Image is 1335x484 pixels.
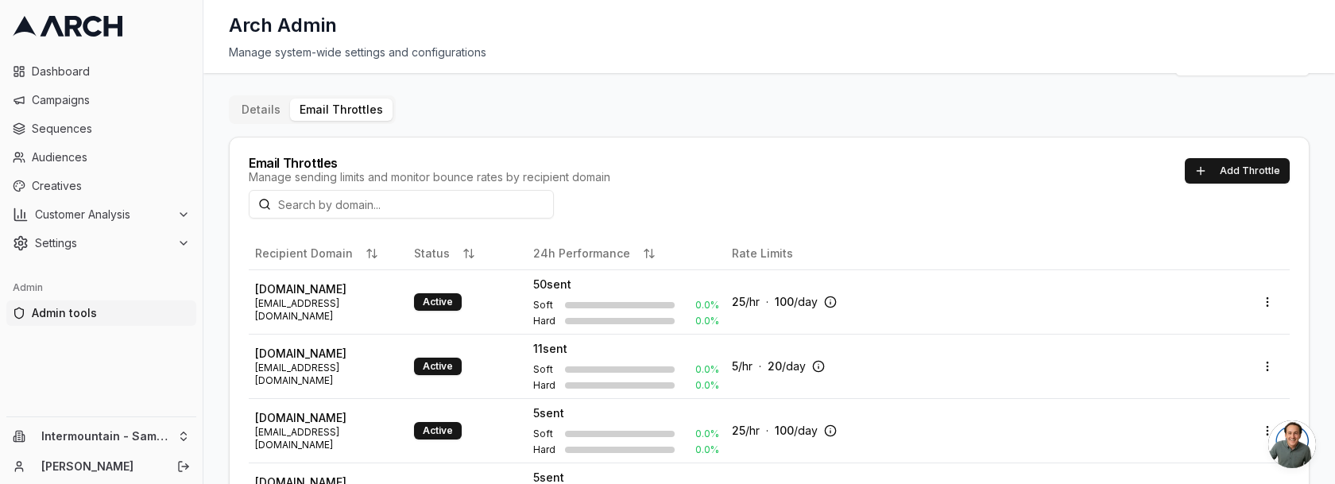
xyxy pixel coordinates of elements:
[6,230,196,256] button: Settings
[249,190,554,219] input: Search by domain...
[249,157,610,169] div: Email Throttles
[255,246,378,261] button: Recipient Domain
[533,315,559,327] span: Hard
[533,428,559,440] span: Soft
[41,459,160,474] a: [PERSON_NAME]
[681,443,719,456] span: 0.0 %
[249,169,610,185] div: Manage sending limits and monitor bounce rates by recipient domain
[681,428,719,440] span: 0.0 %
[775,295,794,308] span: 100
[732,359,738,373] span: 5
[32,92,190,108] span: Campaigns
[6,300,196,326] a: Admin tools
[255,426,401,451] span: [EMAIL_ADDRESS][DOMAIN_NAME]
[255,297,401,323] span: [EMAIL_ADDRESS][DOMAIN_NAME]
[6,202,196,227] button: Customer Analysis
[35,235,171,251] span: Settings
[794,424,818,437] span: /day
[32,121,190,137] span: Sequences
[6,173,196,199] a: Creatives
[681,379,719,392] span: 0.0 %
[6,59,196,84] a: Dashboard
[6,87,196,113] a: Campaigns
[1268,420,1316,468] div: Open chat
[533,379,559,392] span: Hard
[6,145,196,170] a: Audiences
[35,207,171,223] span: Customer Analysis
[414,422,462,439] div: Active
[782,359,806,373] span: /day
[255,410,401,426] span: [DOMAIN_NAME]
[290,99,393,121] button: Email Throttles
[32,178,190,194] span: Creatives
[681,299,719,312] span: 0.0 %
[172,455,195,478] button: Log out
[32,149,190,165] span: Audiences
[745,295,760,308] span: /hr
[768,359,782,373] span: 20
[533,277,571,292] span: 50 sent
[766,424,768,437] span: ·
[414,358,462,375] div: Active
[6,424,196,449] button: Intermountain - Same Day
[414,246,475,261] button: Status
[533,341,567,357] span: 11 sent
[681,315,719,327] span: 0.0 %
[6,116,196,141] a: Sequences
[229,13,337,38] h1: Arch Admin
[1185,158,1290,184] button: Add Throttle
[32,64,190,79] span: Dashboard
[759,359,761,373] span: ·
[533,443,559,456] span: Hard
[255,362,401,387] span: [EMAIL_ADDRESS][DOMAIN_NAME]
[533,363,559,376] span: Soft
[775,424,794,437] span: 100
[32,305,190,321] span: Admin tools
[738,359,753,373] span: /hr
[732,295,745,308] span: 25
[533,405,564,421] span: 5 sent
[533,246,656,261] button: 24h Performance
[41,429,171,443] span: Intermountain - Same Day
[255,346,401,362] span: [DOMAIN_NAME]
[766,295,768,308] span: ·
[681,363,719,376] span: 0.0 %
[794,295,818,308] span: /day
[726,238,1245,269] th: Rate Limits
[533,299,559,312] span: Soft
[232,99,290,121] button: Details
[229,45,1310,60] div: Manage system-wide settings and configurations
[745,424,760,437] span: /hr
[414,293,462,311] div: Active
[255,281,401,297] span: [DOMAIN_NAME]
[6,275,196,300] div: Admin
[732,424,745,437] span: 25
